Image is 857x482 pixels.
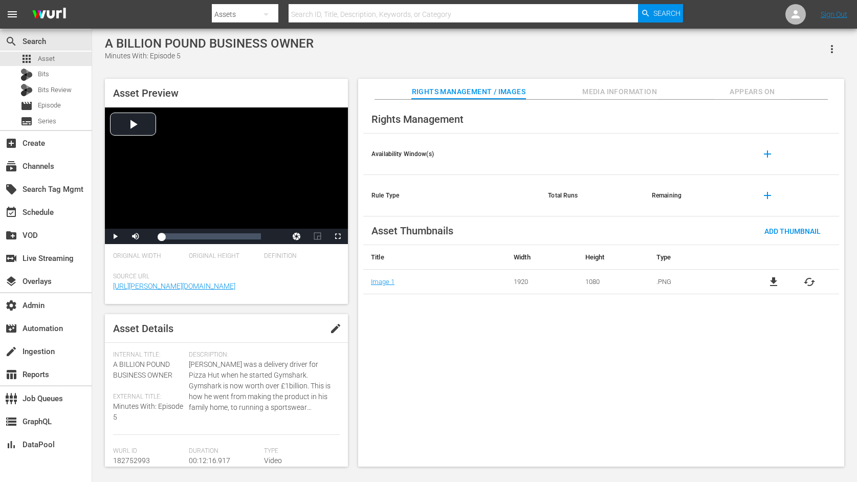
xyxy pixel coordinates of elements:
th: Remaining [644,175,747,216]
span: Wurl Id [113,447,184,455]
div: Video Player [105,107,348,244]
a: file_download [767,276,780,288]
span: Asset Details [113,322,173,335]
span: Search Tag Mgmt [5,183,17,195]
button: add [755,142,780,166]
span: Episode [38,100,61,111]
button: Play [105,229,125,244]
button: Search [638,4,683,23]
td: 1080 [578,270,649,294]
th: Total Runs [540,175,644,216]
span: add [761,189,774,202]
th: Type [649,245,744,270]
span: Series [20,115,33,127]
td: .PNG [649,270,744,294]
span: Create [5,137,17,149]
span: Original Width [113,252,184,260]
span: Original Height [189,252,259,260]
span: Search [653,4,680,23]
a: Sign Out [821,10,847,18]
span: menu [6,8,18,20]
span: Channels [5,160,17,172]
span: Ingestion [5,345,17,358]
span: Rights Management / Images [412,85,525,98]
span: Overlays [5,275,17,288]
span: Source Url [113,273,335,281]
span: Schedule [5,206,17,218]
span: Video [264,456,282,465]
img: ans4CAIJ8jUAAAAAAAAAAAAAAAAAAAAAAAAgQb4GAAAAAAAAAAAAAAAAAAAAAAAAJMjXAAAAAAAAAAAAAAAAAAAAAAAAgAT5G... [25,3,74,27]
div: A BILLION POUND BUSINESS OWNER [105,36,314,51]
span: GraphQL [5,415,17,428]
span: Asset Preview [113,87,179,99]
a: Image 1 [371,278,394,286]
th: Rule Type [363,175,540,216]
span: A BILLION POUND BUSINESS OWNER [113,360,172,379]
span: Live Streaming [5,252,17,265]
span: Bits [38,69,49,79]
th: Availability Window(s) [363,134,540,175]
span: Type [264,447,335,455]
span: Description: [189,351,335,359]
button: Jump To Time [287,229,307,244]
span: Appears On [714,85,790,98]
span: External Title: [113,393,184,401]
td: 1920 [506,270,578,294]
button: Fullscreen [327,229,348,244]
div: Progress Bar [161,233,261,239]
span: Duration [189,447,259,455]
span: Admin [5,299,17,312]
button: Mute [125,229,146,244]
span: 00:12:16.917 [189,456,230,465]
div: Bits [20,69,33,81]
span: Rights Management [371,113,464,125]
span: Series [38,116,56,126]
span: Media Information [581,85,658,98]
div: Bits Review [20,84,33,96]
span: Search [5,35,17,48]
button: add [755,183,780,208]
button: cached [803,276,816,288]
span: Minutes With: Episode 5 [113,402,183,421]
th: Width [506,245,578,270]
button: edit [323,316,348,341]
th: Title [363,245,506,270]
span: VOD [5,229,17,242]
a: [URL][PERSON_NAME][DOMAIN_NAME] [113,282,235,290]
span: Asset Thumbnails [371,225,453,237]
span: Internal Title: [113,351,184,359]
span: Reports [5,368,17,381]
span: [PERSON_NAME] was a delivery driver for Pizza Hut when he started Gymshark. Gymshark is now worth... [189,359,335,413]
span: Episode [20,100,33,112]
span: Asset [20,53,33,65]
span: Automation [5,322,17,335]
span: Job Queues [5,392,17,405]
button: Add Thumbnail [756,222,829,240]
span: Add Thumbnail [756,227,829,235]
span: edit [329,322,342,335]
th: Height [578,245,649,270]
span: add [761,148,774,160]
span: 182752993 [113,456,150,465]
div: Minutes With: Episode 5 [105,51,314,61]
span: Bits Review [38,85,72,95]
span: DataPool [5,439,17,451]
span: Definition [264,252,335,260]
button: Picture-in-Picture [307,229,327,244]
span: Asset [38,54,55,64]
